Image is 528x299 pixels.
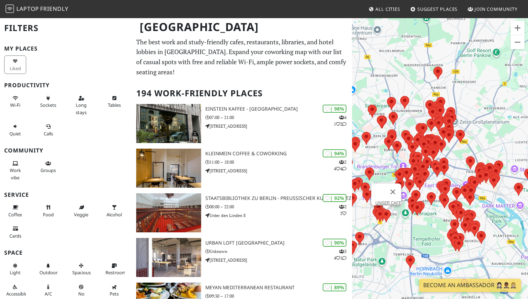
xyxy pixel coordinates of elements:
[4,223,26,241] button: Cards
[105,269,126,276] span: Restroom
[10,102,20,108] span: Stable Wi-Fi
[384,184,401,200] button: Cerrar
[136,104,201,143] img: Einstein Kaffee - Charlottenburg
[37,92,59,111] button: Sockets
[205,114,352,121] p: 07:00 – 21:00
[9,233,21,239] span: Credit cards
[10,269,21,276] span: Natural light
[6,3,68,15] a: LaptopFriendly LaptopFriendly
[4,92,26,111] button: Wi-Fi
[4,121,26,139] button: Quiet
[45,291,52,297] span: Air conditioned
[205,240,352,246] h3: URBAN LOFT [GEOGRAPHIC_DATA]
[205,106,352,112] h3: Einstein Kaffee - [GEOGRAPHIC_DATA]
[103,92,125,111] button: Tables
[375,6,400,12] span: All Cities
[323,283,346,291] div: | 89%
[419,279,521,292] a: Become an Ambassador 🤵🏻‍♀️🤵🏾‍♂️🤵🏼‍♀️
[205,212,352,219] p: Unter den Linden 8
[8,211,22,218] span: Coffee
[4,249,128,256] h3: Space
[41,167,56,173] span: Group tables
[334,159,346,172] p: 2 4 4
[134,17,351,37] h1: [GEOGRAPHIC_DATA]
[6,5,14,13] img: LaptopFriendly
[366,3,403,15] a: All Cities
[417,6,458,12] span: Suggest Places
[511,35,525,49] button: Alejar
[70,92,92,118] button: Long stays
[4,82,128,89] h3: Productivity
[323,105,346,113] div: | 98%
[37,158,59,176] button: Groups
[132,193,352,232] a: Staatsbibliothek zu Berlin - Preußischer Kulturbesitz | 92% 22 Staatsbibliothek zu Berlin - Preuß...
[4,147,128,154] h3: Community
[70,260,92,278] button: Spacious
[339,203,346,217] p: 2 2
[4,45,128,52] h3: My Places
[323,149,346,157] div: | 94%
[205,167,352,174] p: [STREET_ADDRESS]
[43,211,54,218] span: Food
[323,194,346,202] div: | 92%
[39,269,58,276] span: Outdoor area
[511,21,525,35] button: Acercar
[44,130,53,137] span: Video/audio calls
[6,291,27,297] span: Accessible
[72,269,91,276] span: Spacious
[37,121,59,139] button: Calls
[136,37,348,77] p: The best work and study-friendly cafes, restaurants, libraries, and hotel lobbies in [GEOGRAPHIC_...
[205,285,352,291] h3: Meyan Mediterranean Restaurant
[40,102,56,108] span: Power sockets
[74,211,88,218] span: Veggie
[40,5,68,13] span: Friendly
[375,200,401,205] a: UNSER CAFE
[110,291,119,297] span: Pet friendly
[4,158,26,183] button: Work vibe
[334,248,346,261] p: 3 4 1
[37,260,59,278] button: Outdoor
[132,104,352,143] a: Einstein Kaffee - Charlottenburg | 98% 412 Einstein Kaffee - [GEOGRAPHIC_DATA] 07:00 – 21:00 [STR...
[132,238,352,277] a: URBAN LOFT Berlin | 90% 341 URBAN LOFT [GEOGRAPHIC_DATA] Unknown [STREET_ADDRESS]
[103,202,125,220] button: Alcohol
[107,211,122,218] span: Alcohol
[205,248,352,255] p: Unknown
[205,151,352,157] h3: KleinMein Coffee & Coworking
[323,239,346,247] div: | 90%
[205,123,352,129] p: [STREET_ADDRESS]
[205,195,352,201] h3: Staatsbibliothek zu Berlin - Preußischer Kulturbesitz
[205,159,352,165] p: 11:00 – 18:00
[136,238,201,277] img: URBAN LOFT Berlin
[4,260,26,278] button: Light
[10,167,21,180] span: People working
[205,257,352,263] p: [STREET_ADDRESS]
[132,149,352,188] a: KleinMein Coffee & Coworking | 94% 244 KleinMein Coffee & Coworking 11:00 – 18:00 [STREET_ADDRESS]
[76,102,87,115] span: Long stays
[16,5,39,13] span: Laptop
[103,260,125,278] button: Restroom
[4,17,128,39] h2: Filters
[4,192,128,198] h3: Service
[205,203,352,210] p: 08:00 – 22:00
[9,130,21,137] span: Quiet
[136,193,201,232] img: Staatsbibliothek zu Berlin - Preußischer Kulturbesitz
[4,202,26,220] button: Coffee
[136,83,348,104] h2: 194 Work-Friendly Places
[465,3,520,15] a: Join Community
[475,6,518,12] span: Join Community
[70,202,92,220] button: Veggie
[408,3,461,15] a: Suggest Places
[108,102,121,108] span: Work-friendly tables
[37,202,59,220] button: Food
[334,114,346,127] p: 4 1 2
[136,149,201,188] img: KleinMein Coffee & Coworking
